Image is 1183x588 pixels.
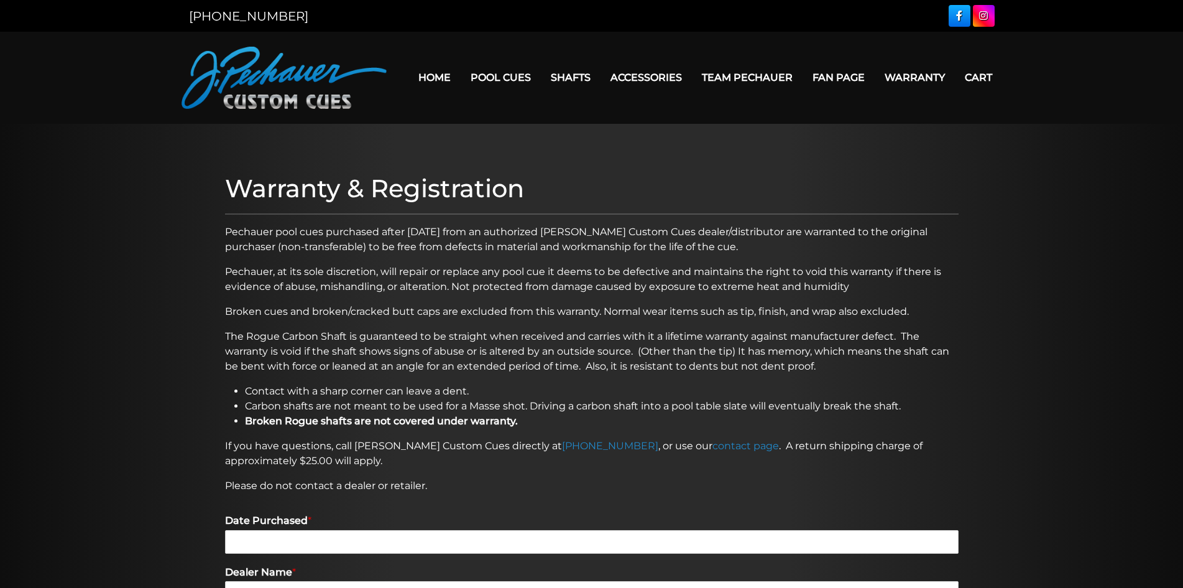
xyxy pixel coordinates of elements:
li: Carbon shafts are not meant to be used for a Masse shot. Driving a carbon shaft into a pool table... [245,399,959,414]
a: [PHONE_NUMBER] [562,440,658,452]
a: [PHONE_NUMBER] [189,9,308,24]
a: Warranty [875,62,955,93]
p: The Rogue Carbon Shaft is guaranteed to be straight when received and carries with it a lifetime ... [225,329,959,374]
label: Dealer Name [225,566,959,579]
p: Pechauer pool cues purchased after [DATE] from an authorized [PERSON_NAME] Custom Cues dealer/dis... [225,225,959,254]
label: Date Purchased [225,515,959,528]
p: Broken cues and broken/cracked butt caps are excluded from this warranty. Normal wear items such ... [225,304,959,319]
a: Accessories [601,62,692,93]
li: Contact with a sharp corner can leave a dent. [245,384,959,399]
a: Team Pechauer [692,62,803,93]
a: Home [408,62,461,93]
img: Pechauer Custom Cues [182,47,387,109]
a: contact page [712,440,779,452]
p: Pechauer, at its sole discretion, will repair or replace any pool cue it deems to be defective an... [225,264,959,294]
p: Please do not contact a dealer or retailer. [225,478,959,493]
h1: Warranty & Registration [225,174,959,203]
p: If you have questions, call [PERSON_NAME] Custom Cues directly at , or use our . A return shippin... [225,439,959,469]
a: Pool Cues [461,62,541,93]
a: Cart [955,62,1002,93]
a: Fan Page [803,62,875,93]
strong: Broken Rogue shafts are not covered under warranty. [245,415,518,427]
a: Shafts [541,62,601,93]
